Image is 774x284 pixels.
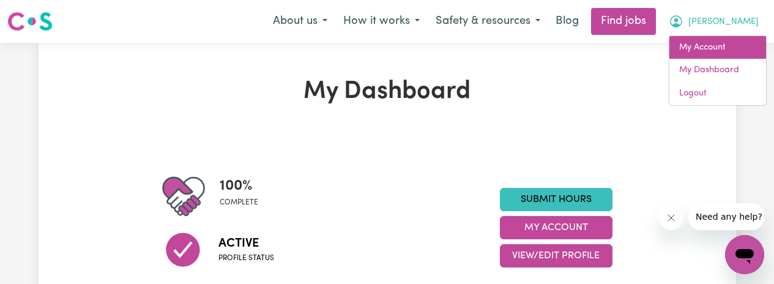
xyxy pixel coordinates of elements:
div: My Account [669,35,767,106]
button: My Account [661,9,767,34]
a: Careseekers logo [7,7,53,35]
button: How it works [335,9,428,34]
iframe: Schaltfläche zum Öffnen des Messaging-Fensters [725,235,764,274]
iframe: Nachricht schließen [659,206,683,230]
span: Profile status [218,253,274,264]
a: Blog [548,8,586,35]
span: [PERSON_NAME] [688,15,759,29]
button: Safety & resources [428,9,548,34]
a: My Account [669,36,766,59]
span: complete [220,197,258,208]
span: 100 % [220,175,258,197]
a: Logout [669,82,766,105]
img: Careseekers logo [7,10,53,32]
button: About us [265,9,335,34]
a: Submit Hours [500,188,612,211]
button: My Account [500,216,612,239]
span: Active [218,234,274,253]
iframe: Nachricht vom Unternehmen [688,203,764,230]
button: View/Edit Profile [500,244,612,267]
h1: My Dashboard [162,77,612,106]
a: Find jobs [591,8,656,35]
a: My Dashboard [669,59,766,82]
div: Profile completeness: 100% [220,175,268,218]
